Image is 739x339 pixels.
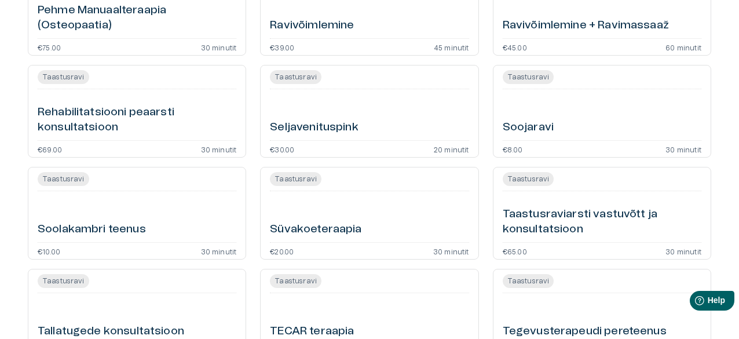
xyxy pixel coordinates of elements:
a: Open service booking details [28,167,246,260]
p: €45.00 [503,43,527,50]
span: Taastusravi [38,274,89,288]
a: Open service booking details [260,167,478,260]
p: 30 minutit [201,145,237,152]
a: Open service booking details [493,65,711,158]
p: 30 minutit [665,145,701,152]
p: €39.00 [270,43,294,50]
span: Taastusravi [270,274,321,288]
p: €30.00 [270,145,294,152]
span: Taastusravi [38,172,89,186]
a: Open service booking details [493,167,711,260]
span: Taastusravi [503,70,554,84]
p: 20 minutit [434,145,469,152]
a: Open service booking details [28,65,246,158]
span: Taastusravi [270,70,321,84]
iframe: Help widget launcher [649,286,739,319]
p: €8.00 [503,145,523,152]
h6: Soolakambri teenus [38,222,146,238]
h6: Ravivõimlemine [270,18,354,34]
p: 30 minutit [201,43,237,50]
span: Taastusravi [270,172,321,186]
p: 30 minutit [433,247,469,254]
h6: Süvakoeteraapia [270,222,361,238]
h6: Rehabilitatsiooni peaarsti konsultatsioon [38,105,236,136]
span: Taastusravi [503,172,554,186]
h6: Pehme Manuaalteraapia (Osteopaatia) [38,3,236,34]
p: 30 minutit [201,247,237,254]
p: €20.00 [270,247,294,254]
h6: Taastusraviarsti vastuvõtt ja konsultatsioon [503,207,701,238]
p: 30 minutit [665,247,701,254]
p: 45 minutit [434,43,469,50]
p: €65.00 [503,247,527,254]
h6: Soojaravi [503,120,554,136]
span: Taastusravi [38,70,89,84]
a: Open service booking details [260,65,478,158]
h6: Seljavenituspink [270,120,358,136]
p: €75.00 [38,43,61,50]
p: €10.00 [38,247,60,254]
p: €69.00 [38,145,62,152]
p: 60 minutit [665,43,701,50]
span: Taastusravi [503,274,554,288]
h6: Ravivõimlemine + Ravimassaaž [503,18,669,34]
